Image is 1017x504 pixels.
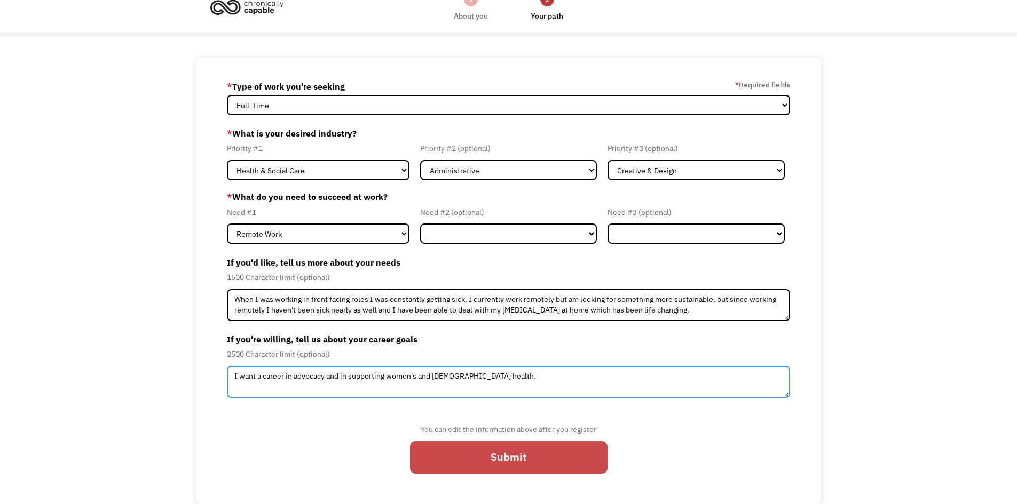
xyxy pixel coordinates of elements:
[227,142,409,155] div: Priority #1
[227,206,409,219] div: Need #1
[608,206,785,219] div: Need #3 (optional)
[420,142,597,155] div: Priority #2 (optional)
[608,142,785,155] div: Priority #3 (optional)
[227,331,791,348] label: If you're willing, tell us about your career goals
[227,271,791,284] div: 1500 Character limit (optional)
[454,10,488,22] div: About you
[227,190,791,203] label: What do you need to succeed at work?
[227,348,791,361] div: 2500 Character limit (optional)
[410,441,608,474] input: Submit
[227,78,345,95] label: Type of work you're seeking
[227,254,791,271] label: If you'd like, tell us more about your needs
[420,206,597,219] div: Need #2 (optional)
[531,10,563,22] div: Your path
[410,423,608,436] div: You can edit the information above after you register
[227,125,791,142] label: What is your desired industry?
[735,78,790,91] label: Required fields
[227,78,791,484] form: Member-Update-Form-Step2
